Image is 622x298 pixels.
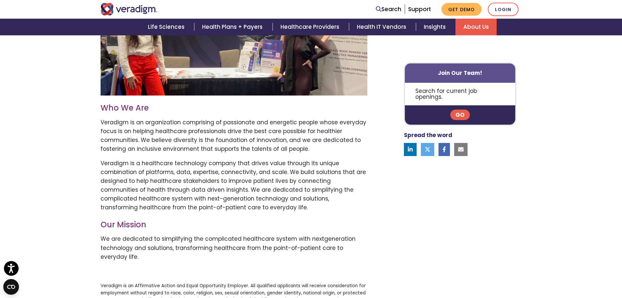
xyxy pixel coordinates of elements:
p: Veradigm is a healthcare technology company that drives value through its unique combination of p... [101,159,367,212]
a: Get Demo [441,3,482,16]
a: Support [408,5,431,13]
a: Healthcare Providers [273,19,349,35]
p: Search for current job openings. [405,83,516,105]
button: Open CMP widget [3,279,19,295]
a: Login [488,3,518,16]
a: About Us [455,19,497,35]
a: Life Sciences [140,19,194,35]
a: Health Plans + Payers [194,19,272,35]
a: Insights [416,19,455,35]
a: Go [450,110,470,120]
img: Veradigm logo [101,3,158,15]
strong: Spread the word [404,131,452,139]
p: Veradigm is an organization comprising of passionate and energetic people whose everyday focus is... [101,118,367,154]
p: We are dedicated to simplifying the complicated healthcare system with nextgeneration technology ... [101,235,367,261]
a: Search [376,5,401,14]
h3: Our Mission [101,220,367,230]
strong: Join Our Team! [438,69,482,77]
a: Health IT Vendors [349,19,416,35]
h3: Who We Are [101,103,367,113]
